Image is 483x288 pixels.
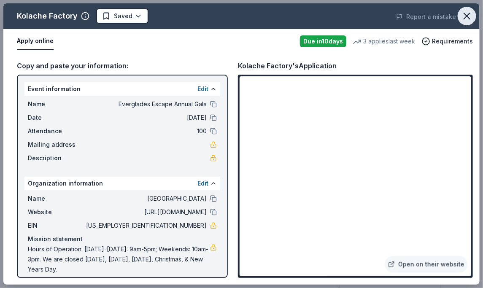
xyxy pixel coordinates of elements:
[114,11,132,21] span: Saved
[17,32,54,50] button: Apply online
[197,178,208,188] button: Edit
[28,113,84,123] span: Date
[84,221,207,231] span: [US_EMPLOYER_IDENTIFICATION_NUMBER]
[84,99,207,109] span: Everglades Escape Annual Gala
[24,177,220,190] div: Organization information
[238,60,337,71] div: Kolache Factory's Application
[84,126,207,136] span: 100
[17,9,78,23] div: Kolache Factory
[353,36,415,46] div: 3 applies last week
[28,99,84,109] span: Name
[84,113,207,123] span: [DATE]
[422,36,473,46] button: Requirements
[84,194,207,204] span: [GEOGRAPHIC_DATA]
[96,8,148,24] button: Saved
[28,140,84,150] span: Mailing address
[28,153,84,163] span: Description
[432,36,473,46] span: Requirements
[197,84,208,94] button: Edit
[396,12,456,22] button: Report a mistake
[17,60,228,71] div: Copy and paste your information:
[28,194,84,204] span: Name
[240,76,471,276] iframe: To enrich screen reader interactions, please activate Accessibility in Grammarly extension settings
[28,126,84,136] span: Attendance
[28,244,210,275] span: Hours of Operation: [DATE]-[DATE]: 9am-5pm; Weekends: 10am-3pm. We are closed [DATE], [DATE], [DA...
[28,221,84,231] span: EIN
[28,207,84,217] span: Website
[28,234,217,244] div: Mission statement
[84,207,207,217] span: [URL][DOMAIN_NAME]
[385,256,468,273] a: Open on their website
[300,35,346,47] div: Due in 10 days
[24,82,220,96] div: Event information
